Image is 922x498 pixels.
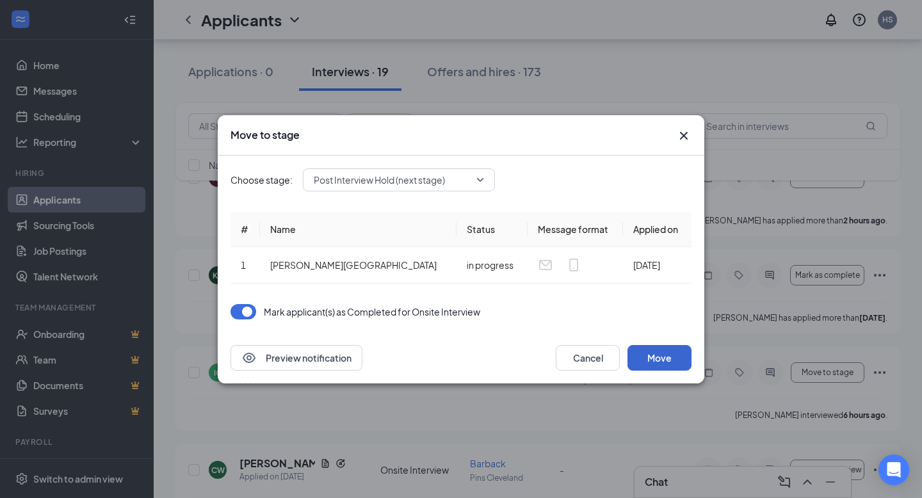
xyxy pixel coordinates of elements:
svg: MobileSms [566,257,581,273]
th: Status [457,212,527,247]
td: [PERSON_NAME][GEOGRAPHIC_DATA] [260,247,457,284]
td: [DATE] [623,247,691,284]
div: Open Intercom Messenger [878,454,909,485]
span: Post Interview Hold (next stage) [314,170,445,189]
th: # [230,212,260,247]
td: in progress [457,247,527,284]
button: Close [676,128,691,143]
th: Message format [528,212,623,247]
p: Mark applicant(s) as Completed for Onsite Interview [264,305,480,318]
svg: Eye [241,350,257,365]
button: Move [627,345,691,371]
svg: Cross [676,128,691,143]
svg: Email [538,257,553,273]
button: EyePreview notification [230,345,362,371]
span: 1 [241,259,246,271]
span: Choose stage: [230,173,293,187]
th: Applied on [623,212,691,247]
button: Cancel [556,345,620,371]
h3: Move to stage [230,128,300,142]
th: Name [260,212,457,247]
